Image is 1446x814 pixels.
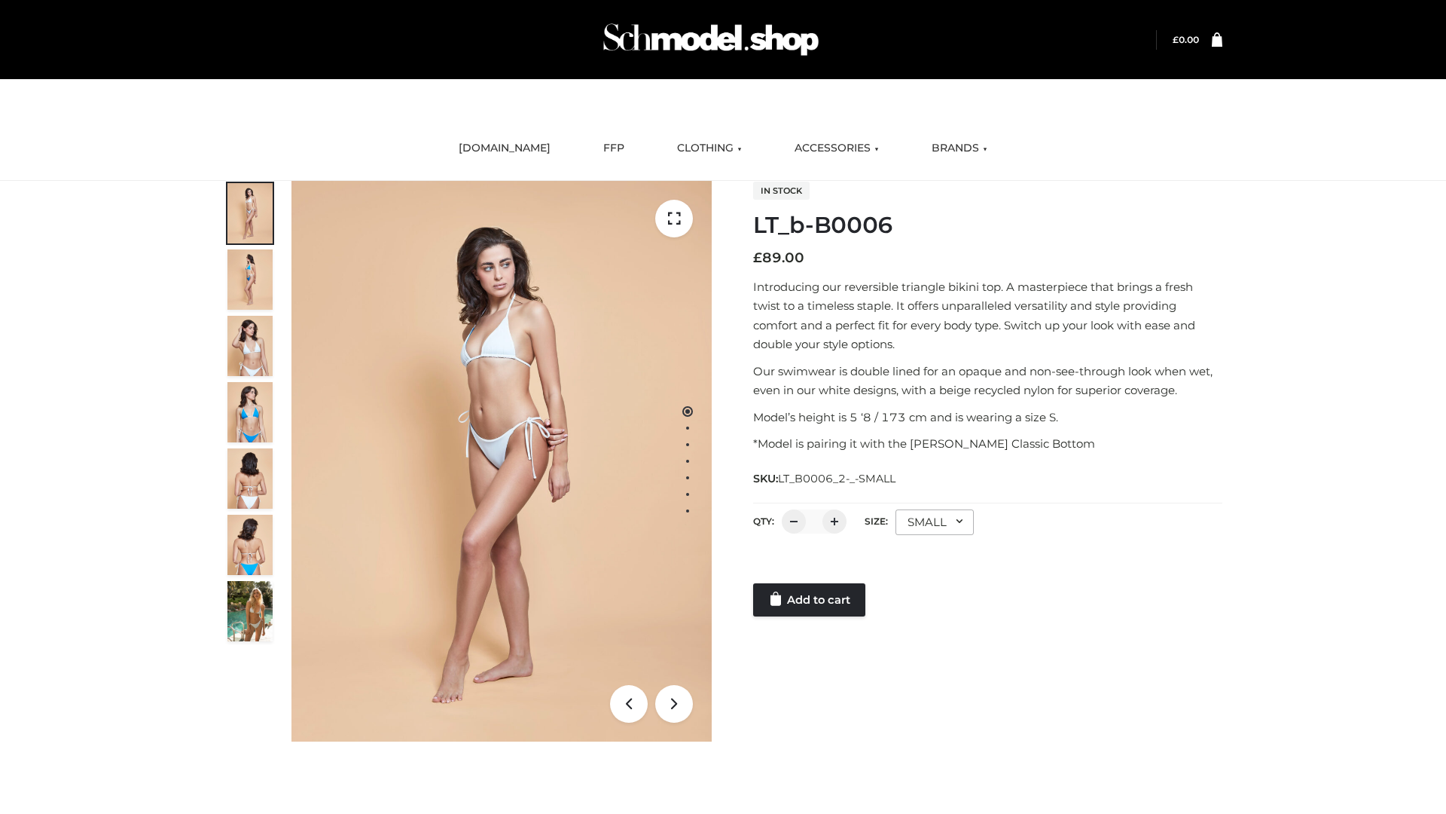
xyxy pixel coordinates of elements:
[1173,34,1179,45] span: £
[895,510,974,535] div: SMALL
[753,249,762,266] span: £
[1173,34,1199,45] bdi: 0.00
[447,132,562,165] a: [DOMAIN_NAME]
[227,249,273,310] img: ArielClassicBikiniTop_CloudNine_AzureSky_OW114ECO_2-scaled.jpg
[778,472,895,485] span: LT_B0006_2-_-SMALL
[753,516,774,527] label: QTY:
[753,362,1222,400] p: Our swimwear is double lined for an opaque and non-see-through look when wet, even in our white d...
[227,183,273,243] img: ArielClassicBikiniTop_CloudNine_AzureSky_OW114ECO_1-scaled.jpg
[227,316,273,376] img: ArielClassicBikiniTop_CloudNine_AzureSky_OW114ECO_3-scaled.jpg
[227,448,273,509] img: ArielClassicBikiniTop_CloudNine_AzureSky_OW114ECO_7-scaled.jpg
[753,583,865,617] a: Add to cart
[865,516,888,527] label: Size:
[753,470,897,488] span: SKU:
[598,10,824,69] img: Schmodel Admin 964
[227,581,273,641] img: Arieltop_CloudNine_AzureSky2.jpg
[666,132,753,165] a: CLOTHING
[227,515,273,575] img: ArielClassicBikiniTop_CloudNine_AzureSky_OW114ECO_8-scaled.jpg
[753,277,1222,354] p: Introducing our reversible triangle bikini top. A masterpiece that brings a fresh twist to a time...
[753,434,1222,454] p: *Model is pairing it with the [PERSON_NAME] Classic Bottom
[753,249,804,266] bdi: 89.00
[753,212,1222,239] h1: LT_b-B0006
[783,132,890,165] a: ACCESSORIES
[753,408,1222,427] p: Model’s height is 5 ‘8 / 173 cm and is wearing a size S.
[592,132,636,165] a: FFP
[291,181,712,742] img: ArielClassicBikiniTop_CloudNine_AzureSky_OW114ECO_1
[920,132,999,165] a: BRANDS
[753,182,810,200] span: In stock
[227,382,273,442] img: ArielClassicBikiniTop_CloudNine_AzureSky_OW114ECO_4-scaled.jpg
[1173,34,1199,45] a: £0.00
